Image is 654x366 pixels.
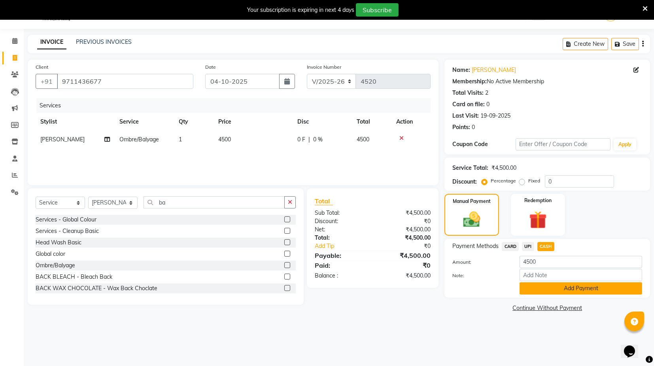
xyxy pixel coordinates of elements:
a: PREVIOUS INVOICES [76,38,132,45]
div: Service Total: [452,164,488,172]
th: Service [115,113,174,131]
div: Head Wash Basic [36,238,81,247]
span: CARD [502,242,519,251]
div: Sub Total: [309,209,373,217]
div: ₹4,500.00 [373,272,437,280]
label: Fixed [528,177,540,184]
div: ₹4,500.00 [373,209,437,217]
div: ₹4,500.00 [373,251,437,260]
span: UPI [522,242,534,251]
th: Stylist [36,113,115,131]
div: Payable: [309,251,373,260]
div: ₹4,500.00 [373,234,437,242]
span: 0 % [313,135,323,144]
span: CASH [537,242,554,251]
div: Your subscription is expiring in next 4 days [247,6,354,14]
div: Global color [36,250,65,258]
a: [PERSON_NAME] [472,66,516,74]
a: INVOICE [37,35,66,49]
span: 0 F [297,135,305,144]
div: Services [36,98,437,113]
div: BACK BLEACH - Bleach Back [36,273,112,281]
th: Disc [293,113,352,131]
label: Client [36,64,48,71]
div: ₹0 [373,217,437,225]
div: Total Visits: [452,89,484,97]
div: ₹0 [373,261,437,270]
div: Card on file: [452,100,485,109]
span: 1 [179,136,182,143]
div: 19-09-2025 [480,112,510,120]
div: Last Visit: [452,112,479,120]
input: Amount [520,256,642,268]
label: Manual Payment [453,198,491,205]
button: Create New [563,38,608,50]
button: Save [611,38,639,50]
div: Name: [452,66,470,74]
th: Qty [174,113,214,131]
input: Search by Name/Mobile/Email/Code [57,74,193,89]
label: Amount: [446,259,514,266]
th: Price [214,113,293,131]
img: _cash.svg [458,210,486,229]
div: Net: [309,225,373,234]
div: Coupon Code [452,140,516,148]
a: Continue Without Payment [446,304,648,312]
div: ₹0 [384,242,437,250]
div: Balance : [309,272,373,280]
button: Apply [614,139,636,150]
span: Ombre/Balyage [119,136,159,143]
label: Note: [446,272,514,279]
div: Services - Global Colour [36,216,96,224]
div: No Active Membership [452,77,642,86]
span: 4500 [357,136,369,143]
button: Subscribe [356,3,399,17]
div: BACK WAX CHOCOLATE - Wax Back Choclate [36,284,157,293]
button: Add Payment [520,282,642,295]
div: ₹4,500.00 [491,164,516,172]
div: 0 [472,123,475,131]
label: Percentage [491,177,516,184]
div: 0 [486,100,490,109]
input: Enter Offer / Coupon Code [516,138,611,150]
th: Action [391,113,431,131]
div: Discount: [452,178,477,186]
span: | [308,135,310,144]
label: Invoice Number [307,64,341,71]
iframe: chat widget [621,334,646,358]
input: Add Note [520,269,642,281]
div: ₹4,500.00 [373,225,437,234]
div: Paid: [309,261,373,270]
div: Membership: [452,77,487,86]
div: Discount: [309,217,373,225]
a: Add Tip [309,242,384,250]
input: Search or Scan [144,196,285,208]
button: +91 [36,74,58,89]
th: Total [352,113,391,131]
img: _gift.svg [524,209,552,231]
div: Total: [309,234,373,242]
span: 4500 [218,136,231,143]
div: Services - Cleanup Basic [36,227,99,235]
span: Total [315,197,333,205]
label: Redemption [524,197,552,204]
span: [PERSON_NAME] [40,136,85,143]
label: Date [205,64,216,71]
span: Payment Methods [452,242,499,250]
div: 2 [485,89,488,97]
div: Ombre/Balyage [36,261,75,270]
div: Points: [452,123,470,131]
